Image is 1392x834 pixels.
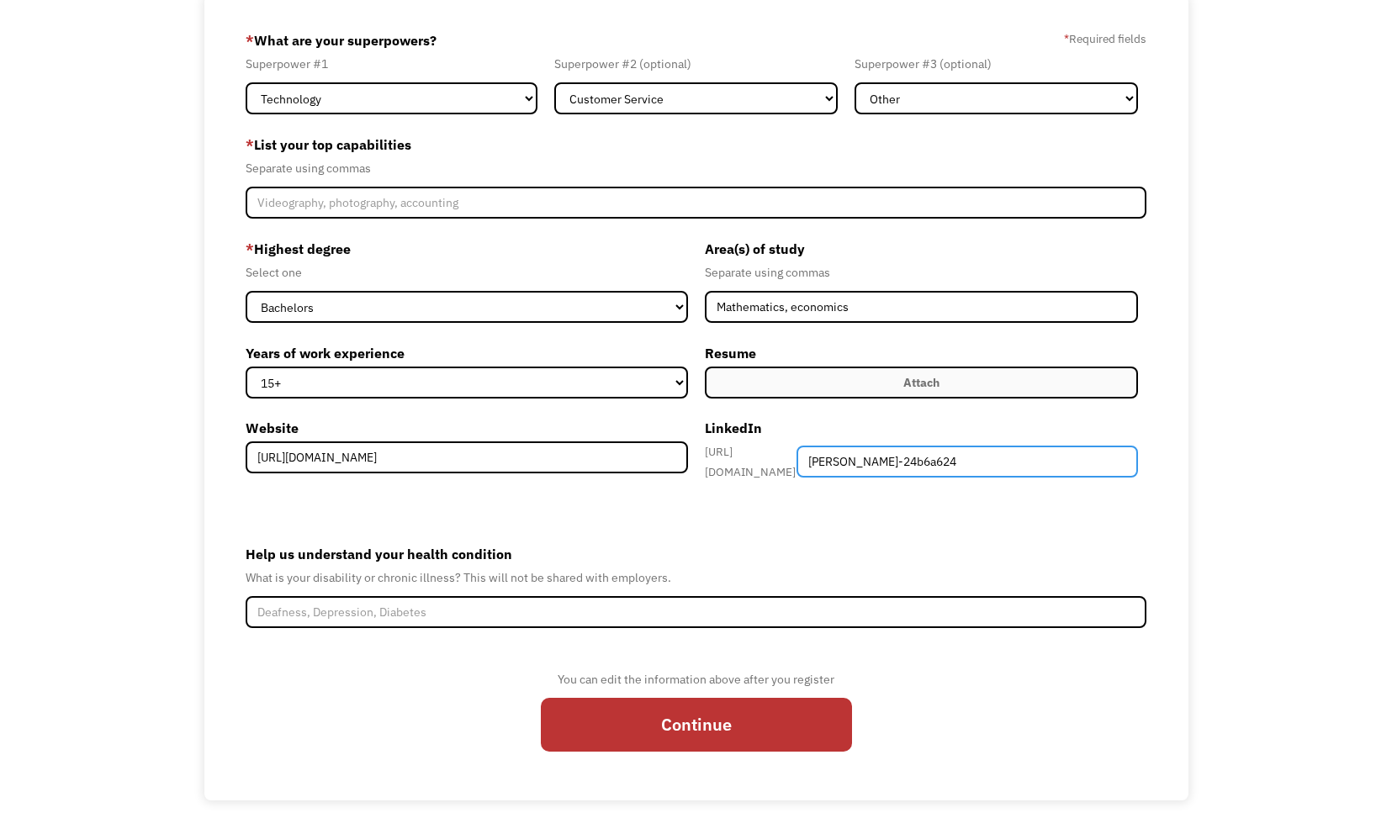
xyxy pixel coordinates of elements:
input: Videography, photography, accounting [246,187,1146,219]
input: Continue [541,698,852,752]
div: Separate using commas [705,262,1138,282]
div: Superpower #1 [246,54,537,74]
input: Deafness, Depression, Diabetes [246,596,1146,628]
label: Years of work experience [246,340,687,367]
div: Attach [903,372,939,393]
form: Member-Create-Step1 [246,27,1146,768]
label: Website [246,414,687,441]
div: Separate using commas [246,158,1146,178]
div: Superpower #3 (optional) [855,54,1138,74]
input: Anthropology, Education [705,291,1138,323]
div: Select one [246,262,687,282]
label: Required fields [1064,29,1146,49]
div: Superpower #2 (optional) [554,54,838,74]
input: www.myportfolio.com [246,441,687,473]
label: Help us understand your health condition [246,541,1146,567]
label: List your top capabilities [246,131,1146,158]
label: Resume [705,340,1138,367]
label: Area(s) of study [705,235,1138,262]
div: You can edit the information above after you register [541,669,852,689]
label: What are your superpowers? [246,27,437,54]
label: Attach [705,367,1138,399]
label: Highest degree [246,235,687,262]
div: What is your disability or chronic illness? This will not be shared with employers. [246,567,1146,588]
div: [URL][DOMAIN_NAME] [705,441,797,482]
label: LinkedIn [705,414,1138,441]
